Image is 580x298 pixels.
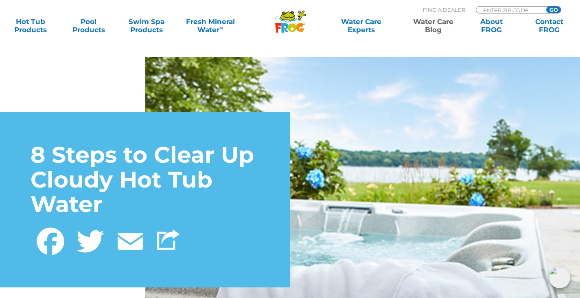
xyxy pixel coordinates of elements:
p: Find A Dealer [423,6,465,13]
img: Share [157,230,179,250]
a: PoolProducts [66,18,111,34]
sup: ∞ [219,25,223,31]
a: Water CareBlog [411,18,456,34]
a: Email [110,223,150,257]
a: Facebook [31,223,70,257]
img: openIcon [549,267,570,288]
a: ContactFROG [527,18,572,34]
a: Swim SpaProducts [124,18,169,34]
a: Twitter [70,223,110,257]
input: Zip Code Form [482,7,537,13]
input: GO [546,7,561,13]
h1: 8 Steps to Clear Up Cloudy Hot Tub Water [31,143,260,217]
a: Fresh MineralWater∞ [182,18,239,34]
a: Hot TubProducts [8,18,53,34]
a: Water CareExperts [325,18,398,34]
a: AboutFROG [469,18,514,34]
